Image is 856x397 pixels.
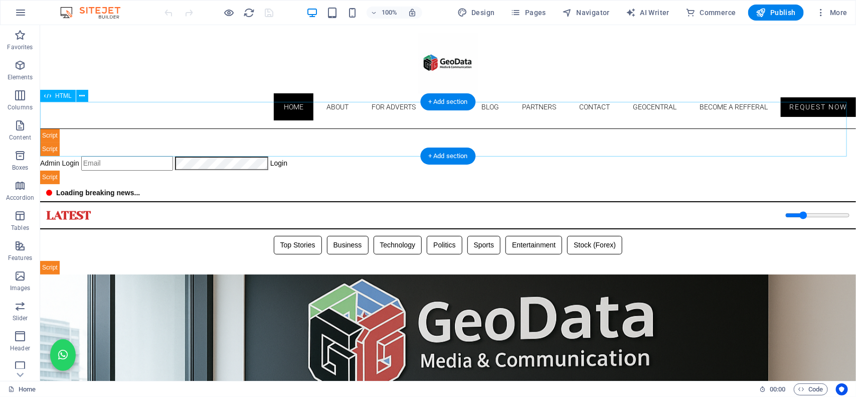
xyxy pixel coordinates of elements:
[7,43,33,51] p: Favorites
[626,8,669,18] span: AI Writer
[420,93,476,110] div: + Add section
[812,5,851,21] button: More
[816,8,847,18] span: More
[8,73,33,81] p: Elements
[223,7,235,19] button: Click here to leave preview mode and continue editing
[453,5,499,21] button: Design
[408,8,417,17] i: On resize automatically adjust zoom level to fit chosen device.
[367,7,402,19] button: 100%
[9,134,31,142] p: Content
[622,5,673,21] button: AI Writer
[453,5,499,21] div: Design (Ctrl+Alt+Y)
[770,383,785,395] span: 00 00
[12,164,29,172] p: Boxes
[10,284,31,292] p: Images
[836,383,848,395] button: Usercentrics
[8,383,36,395] a: Click to cancel selection. Double-click to open Pages
[686,8,736,18] span: Commerce
[777,385,778,393] span: :
[748,5,804,21] button: Publish
[681,5,740,21] button: Commerce
[759,383,786,395] h6: Session time
[13,314,28,322] p: Slider
[58,7,133,19] img: Editor Logo
[794,383,828,395] button: Code
[244,7,255,19] i: Reload page
[11,224,29,232] p: Tables
[420,148,476,165] div: + Add section
[8,254,32,262] p: Features
[798,383,823,395] span: Code
[562,8,610,18] span: Navigator
[243,7,255,19] button: reload
[558,5,614,21] button: Navigator
[8,103,33,111] p: Columns
[10,344,30,352] p: Header
[6,194,34,202] p: Accordion
[756,8,796,18] span: Publish
[511,8,546,18] span: Pages
[55,93,72,99] span: HTML
[507,5,550,21] button: Pages
[382,7,398,19] h6: 100%
[457,8,495,18] span: Design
